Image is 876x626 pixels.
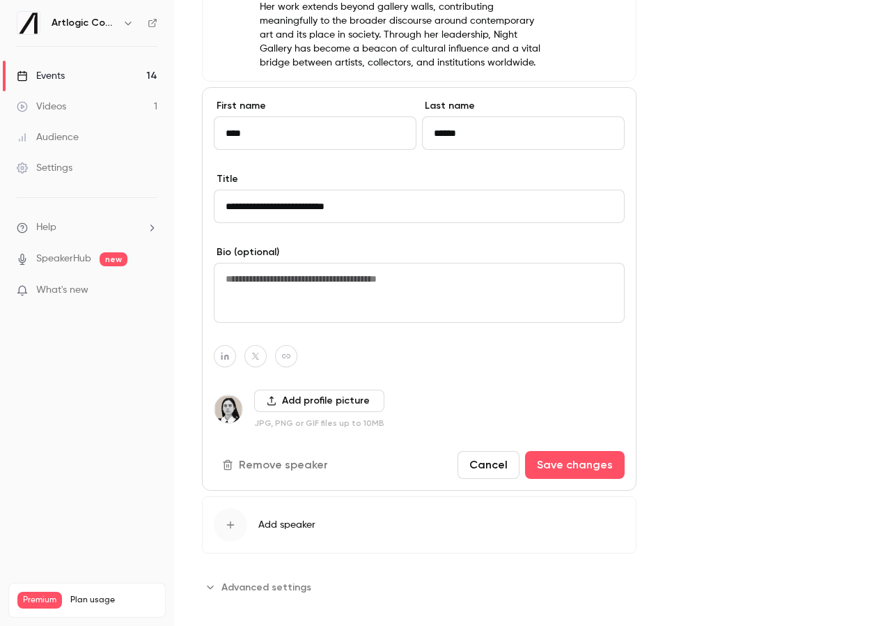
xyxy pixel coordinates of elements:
span: Add speaker [258,518,315,532]
label: First name [214,99,416,113]
a: SpeakerHub [36,252,91,266]
section: Advanced settings [202,576,636,598]
h6: Artlogic Connect 2025 [52,16,117,30]
span: What's new [36,283,88,298]
label: Title [214,172,625,186]
div: Audience [17,130,79,144]
iframe: Noticeable Trigger [141,284,157,297]
img: Artlogic Connect 2025 [17,12,40,34]
button: Cancel [457,451,519,479]
button: Save changes [525,451,625,479]
span: Advanced settings [221,580,311,595]
span: Plan usage [70,595,157,606]
div: Settings [17,161,72,175]
span: Premium [17,592,62,609]
img: Rose Easton [214,395,242,423]
span: Help [36,220,56,235]
button: Remove speaker [214,451,339,479]
span: new [100,252,127,266]
div: Videos [17,100,66,114]
div: Events [17,69,65,83]
button: Advanced settings [202,576,320,598]
button: Add profile picture [254,390,384,412]
p: JPG, PNG or GIF files up to 10MB [254,418,384,429]
label: Last name [422,99,625,113]
button: Add speaker [202,496,636,554]
label: Bio (optional) [214,245,625,259]
li: help-dropdown-opener [17,220,157,235]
